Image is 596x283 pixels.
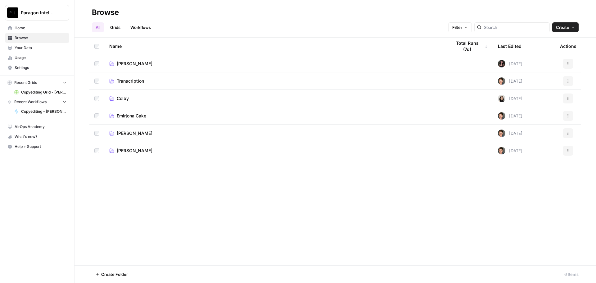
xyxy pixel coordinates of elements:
a: AirOps Academy [5,122,69,132]
button: Workspace: Paragon Intel - Copyediting [5,5,69,21]
button: What's new? [5,132,69,142]
span: Browse [15,35,66,41]
a: Grids [106,22,124,32]
span: Settings [15,65,66,71]
span: Home [15,25,66,31]
a: Your Data [5,43,69,53]
span: Filter [452,24,462,30]
div: [DATE] [498,147,522,154]
span: Create Folder [101,271,128,277]
span: Copyediting Grid - [PERSON_NAME] [21,89,66,95]
span: AirOps Academy [15,124,66,130]
a: Workflows [127,22,155,32]
span: Your Data [15,45,66,51]
div: Browse [92,7,119,17]
a: Usage [5,53,69,63]
span: Recent Grids [14,80,37,85]
a: [PERSON_NAME] [109,130,441,136]
span: Create [556,24,569,30]
span: [PERSON_NAME] [117,130,152,136]
span: Copyediting - [PERSON_NAME] [21,109,66,114]
div: Total Runs (7d) [451,38,488,55]
div: 6 Items [564,271,579,277]
img: Paragon Intel - Copyediting Logo [7,7,18,18]
a: Emirjona Cake [109,113,441,119]
button: Help + Support [5,142,69,152]
button: Create Folder [92,269,132,279]
span: Colby [117,95,129,102]
a: [PERSON_NAME] [109,148,441,154]
a: All [92,22,104,32]
a: Home [5,23,69,33]
img: qw00ik6ez51o8uf7vgx83yxyzow9 [498,130,505,137]
span: Paragon Intel - Copyediting [21,10,58,16]
input: Search [484,24,547,30]
div: [DATE] [498,112,522,120]
a: Copyediting Grid - [PERSON_NAME] [11,87,69,97]
div: Actions [560,38,576,55]
a: Colby [109,95,441,102]
div: Last Edited [498,38,521,55]
span: [PERSON_NAME] [117,61,152,67]
div: What's new? [5,132,69,141]
button: Recent Grids [5,78,69,87]
a: Copyediting - [PERSON_NAME] [11,107,69,116]
div: [DATE] [498,130,522,137]
div: [DATE] [498,60,522,67]
img: qw00ik6ez51o8uf7vgx83yxyzow9 [498,77,505,85]
span: Recent Workflows [14,99,47,105]
span: Emirjona Cake [117,113,146,119]
span: Transcription [117,78,144,84]
div: [DATE] [498,77,522,85]
span: [PERSON_NAME] [117,148,152,154]
a: Transcription [109,78,441,84]
a: Settings [5,63,69,73]
span: Help + Support [15,144,66,149]
a: Browse [5,33,69,43]
button: Create [552,22,579,32]
a: [PERSON_NAME] [109,61,441,67]
span: Usage [15,55,66,61]
button: Filter [448,22,472,32]
img: t5ef5oef8zpw1w4g2xghobes91mw [498,95,505,102]
img: qw00ik6ez51o8uf7vgx83yxyzow9 [498,147,505,154]
div: Name [109,38,441,55]
img: 5nlru5lqams5xbrbfyykk2kep4hl [498,60,505,67]
img: qw00ik6ez51o8uf7vgx83yxyzow9 [498,112,505,120]
button: Recent Workflows [5,97,69,107]
div: [DATE] [498,95,522,102]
